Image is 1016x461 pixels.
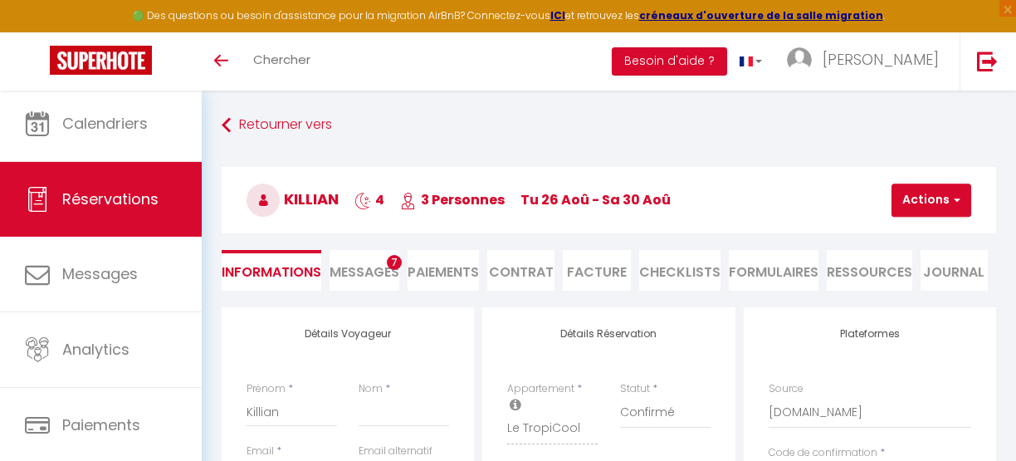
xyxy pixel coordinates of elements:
label: Email alternatif [359,444,432,459]
span: Réservations [62,189,159,209]
span: Calendriers [62,113,148,134]
span: 4 [354,190,384,209]
h4: Détails Réservation [507,328,710,340]
span: Chercher [253,51,310,68]
a: ... [PERSON_NAME] [774,32,960,91]
span: 7 [387,255,402,270]
label: Nom [359,381,383,397]
li: Facture [563,250,630,291]
label: Source [769,381,804,397]
a: créneaux d'ouverture de la salle migration [639,8,883,22]
li: Paiements [408,250,479,291]
label: Email [247,444,274,459]
label: Statut [620,381,650,397]
li: CHECKLISTS [639,250,720,291]
button: Ouvrir le widget de chat LiveChat [13,7,63,56]
h4: Plateformes [769,328,971,340]
span: Messages [62,263,138,284]
span: Tu 26 Aoû - Sa 30 Aoû [520,190,671,209]
li: Ressources [827,250,912,291]
img: Super Booking [50,46,152,75]
span: Paiements [62,414,140,435]
span: [PERSON_NAME] [823,49,939,70]
li: Journal [921,250,988,291]
a: Chercher [241,32,323,91]
li: Informations [222,250,321,291]
button: Besoin d'aide ? [612,47,727,76]
h4: Détails Voyageur [247,328,449,340]
button: Actions [891,184,971,217]
li: FORMULAIRES [729,250,818,291]
a: Retourner vers [222,110,996,140]
span: 3 Personnes [400,190,505,209]
span: Killian [247,189,339,209]
a: ICI [550,8,565,22]
img: logout [977,51,998,71]
li: Contrat [487,250,554,291]
label: Appartement [507,381,574,397]
img: ... [787,47,812,72]
label: Code de confirmation [769,445,877,461]
span: Analytics [62,339,129,360]
label: Prénom [247,381,286,397]
span: Messages [330,262,399,282]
